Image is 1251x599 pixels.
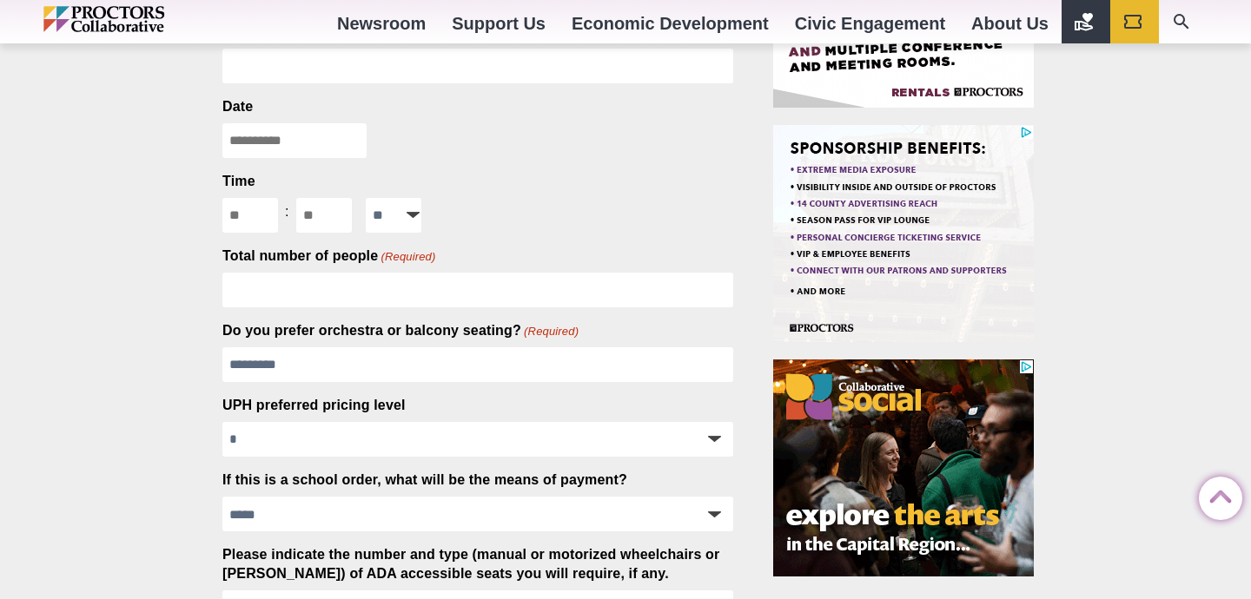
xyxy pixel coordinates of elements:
[222,97,253,116] label: Date
[222,545,733,583] label: Please indicate the number and type (manual or motorized wheelchairs or [PERSON_NAME]) of ADA acc...
[522,324,579,339] span: (Required)
[222,396,406,415] label: UPH preferred pricing level
[380,249,436,265] span: (Required)
[773,359,1034,576] iframe: Advertisement
[222,471,627,490] label: If this is a school order, what will be the means of payment?
[222,321,579,340] label: Do you prefer orchestra or balcony seating?
[773,125,1034,342] iframe: Advertisement
[43,6,239,32] img: Proctors logo
[1199,477,1234,512] a: Back to Top
[222,247,436,266] label: Total number of people
[278,198,296,226] div: :
[222,172,255,191] legend: Time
